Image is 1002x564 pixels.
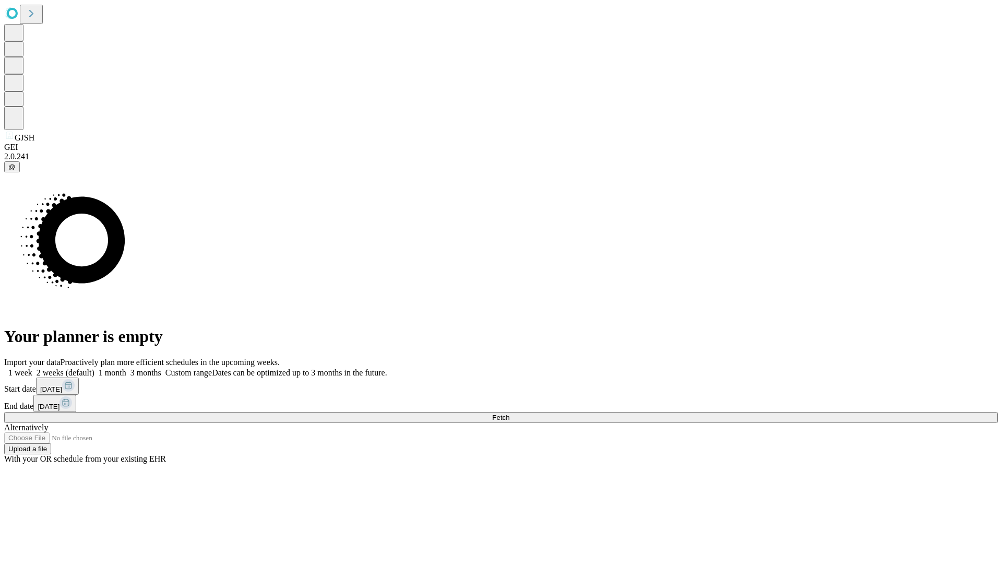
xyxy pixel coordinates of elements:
button: @ [4,161,20,172]
span: Dates can be optimized up to 3 months in the future. [212,368,387,377]
span: 2 weeks (default) [37,368,94,377]
span: With your OR schedule from your existing EHR [4,454,166,463]
span: 3 months [130,368,161,377]
div: End date [4,395,998,412]
div: 2.0.241 [4,152,998,161]
button: Upload a file [4,443,51,454]
h1: Your planner is empty [4,327,998,346]
button: [DATE] [33,395,76,412]
span: Custom range [165,368,212,377]
span: Proactively plan more efficient schedules in the upcoming weeks. [61,358,280,367]
span: Fetch [492,414,509,421]
button: Fetch [4,412,998,423]
span: Alternatively [4,423,48,432]
span: [DATE] [38,403,59,410]
span: 1 week [8,368,32,377]
button: [DATE] [36,378,79,395]
div: Start date [4,378,998,395]
span: GJSH [15,133,34,142]
span: Import your data [4,358,61,367]
span: 1 month [99,368,126,377]
span: [DATE] [40,385,62,393]
span: @ [8,163,16,171]
div: GEI [4,143,998,152]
